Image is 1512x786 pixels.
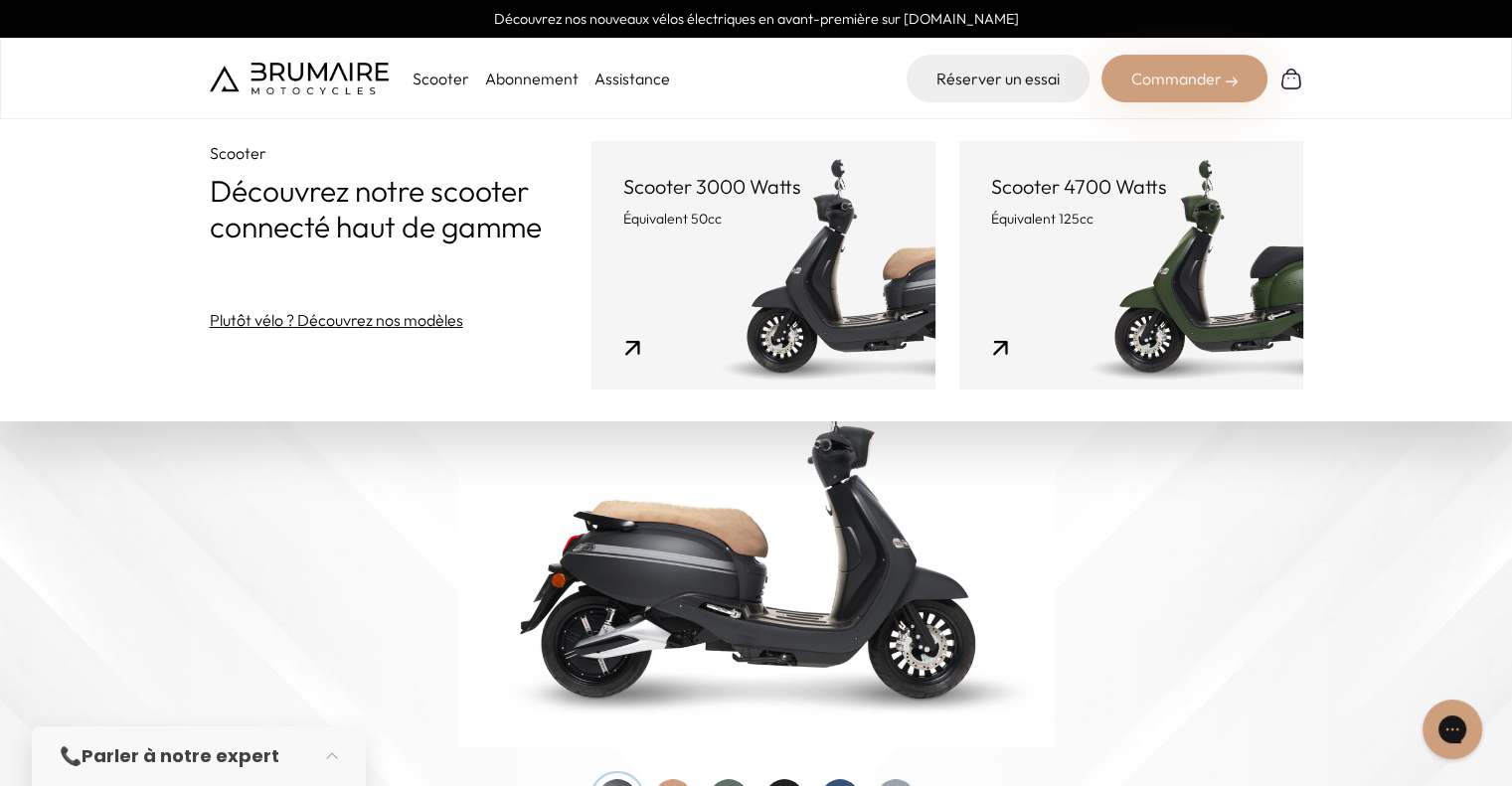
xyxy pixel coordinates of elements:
[959,141,1303,390] a: Scooter 4700 Watts Équivalent 125cc
[1101,55,1267,102] div: Commander
[485,69,579,88] a: Abonnement
[210,141,591,165] p: Scooter
[991,173,1271,201] p: Scooter 4700 Watts
[623,173,904,201] p: Scooter 3000 Watts
[1226,76,1238,87] img: right-arrow-2.png
[210,173,591,244] p: Découvrez notre scooter connecté haut de gamme
[1279,67,1303,90] img: Panier
[594,69,670,88] a: Assistance
[1413,693,1492,766] iframe: Gorgias live chat messenger
[413,67,469,90] p: Scooter
[591,141,935,390] a: Scooter 3000 Watts Équivalent 50cc
[907,55,1090,102] a: Réserver un essai
[623,209,904,229] p: Équivalent 50cc
[991,209,1271,229] p: Équivalent 125cc
[210,308,463,332] a: Plutôt vélo ? Découvrez nos modèles
[210,63,389,94] img: Brumaire Motocycles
